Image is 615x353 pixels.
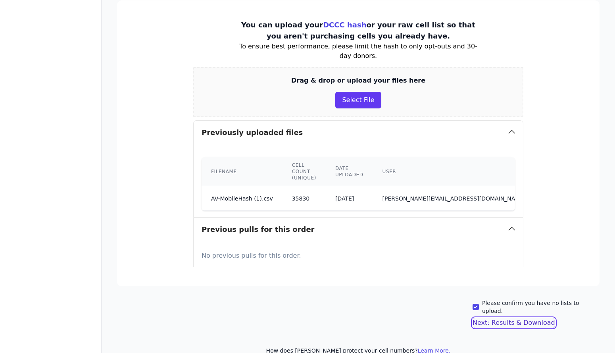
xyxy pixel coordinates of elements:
[202,224,314,235] h3: Previous pulls for this order
[202,248,515,260] p: No previous pulls for this order.
[482,299,600,315] label: Please confirm you have no lists to upload.
[194,121,523,145] button: Previously uploaded files
[234,42,482,61] p: To ensure best performance, please limit the hash to only opt-outs and 30-day donors.
[283,157,326,186] th: Cell count (unique)
[194,218,523,241] button: Previous pulls for this order
[326,186,373,211] td: [DATE]
[373,157,535,186] th: User
[291,76,425,85] p: Drag & drop or upload your files here
[326,157,373,186] th: Date uploaded
[202,186,283,211] td: AV-MobileHash (1).csv
[473,318,555,328] button: Next: Results & Download
[202,157,283,186] th: Filename
[335,92,381,108] button: Select File
[323,21,366,29] a: DCCC hash
[283,186,326,211] td: 35830
[373,186,535,211] td: [PERSON_NAME][EMAIL_ADDRESS][DOMAIN_NAME]
[234,19,482,42] p: You can upload your or your raw cell list so that you aren't purchasing cells you already have.
[202,127,303,138] h3: Previously uploaded files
